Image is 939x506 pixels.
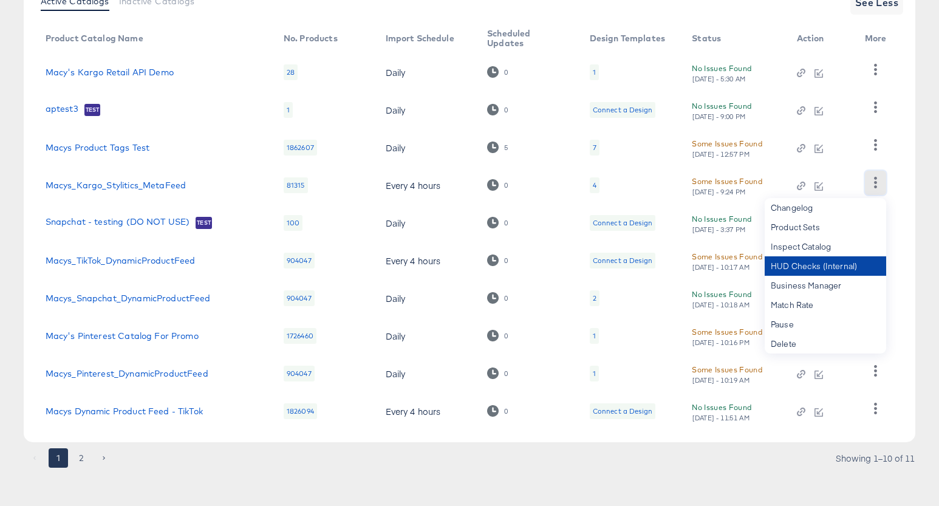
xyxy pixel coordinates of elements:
div: Scheduled Updates [487,29,565,48]
button: Some Issues Found[DATE] - 10:19 AM [692,363,762,385]
div: 5 [504,143,508,152]
div: 0 [504,106,508,114]
div: Inspect Catalog [765,237,886,256]
div: Some Issues Found [692,363,762,376]
div: 0 [504,332,508,340]
div: Connect a Design [593,218,652,228]
div: 0 [504,407,508,415]
div: Some Issues Found [692,137,762,150]
button: Some Issues Found[DATE] - 10:17 AM [692,250,762,272]
div: Some Issues Found [692,250,762,263]
a: Macy's Kargo Retail API Demo [46,67,174,77]
td: Daily [376,53,478,91]
div: 0 [487,217,508,228]
td: Daily [376,355,478,392]
button: Go to page 2 [72,448,91,468]
td: Every 4 hours [376,392,478,430]
button: page 1 [49,448,68,468]
div: No. Products [284,33,338,43]
div: 1 [593,369,596,378]
div: 1 [593,331,596,341]
div: 904047 [284,253,315,268]
span: Test [196,218,212,228]
td: Every 4 hours [376,242,478,279]
td: Daily [376,279,478,317]
div: 5 [487,142,508,153]
div: 0 [487,330,508,341]
div: 1 [593,67,596,77]
div: 1726460 [284,328,316,344]
div: 0 [504,219,508,227]
button: Go to next page [95,448,114,468]
div: 1 [284,102,293,118]
div: HUD Checks (Internal) [765,256,886,276]
div: Connect a Design [590,102,655,118]
th: Status [682,24,787,53]
span: Test [84,105,101,115]
div: 1826094 [284,403,317,419]
div: 0 [487,66,508,78]
td: Daily [376,129,478,166]
div: [DATE] - 10:19 AM [692,376,750,385]
div: 28 [284,64,298,80]
div: Pause [765,315,886,334]
div: 1 [590,366,599,381]
div: 0 [487,179,508,191]
div: 0 [487,368,508,379]
a: aptest3 [46,104,78,116]
a: Macys Product Tags Test [46,143,149,152]
div: [DATE] - 10:17 AM [692,263,750,272]
a: Snapchat - testing (DO NOT USE) [46,217,190,229]
div: 904047 [284,366,315,381]
div: 2 [590,290,599,306]
div: Some Issues Found [692,175,762,188]
div: 100 [284,215,302,231]
div: 0 [504,181,508,190]
div: 0 [504,294,508,303]
div: [DATE] - 10:16 PM [692,338,750,347]
div: Product Sets [765,217,886,237]
button: Some Issues Found[DATE] - 12:57 PM [692,137,762,159]
td: Daily [376,204,478,242]
div: 0 [504,256,508,265]
a: Macys_Snapchat_DynamicProductFeed [46,293,211,303]
div: Some Issues Found [692,326,762,338]
nav: pagination navigation [24,448,116,468]
a: Macy's Pinterest Catalog For Promo [46,331,199,341]
div: 0 [487,292,508,304]
div: 1 [590,328,599,344]
td: Every 4 hours [376,166,478,204]
td: Daily [376,317,478,355]
div: [DATE] - 12:57 PM [692,150,750,159]
div: Connect a Design [590,403,655,419]
button: Some Issues Found[DATE] - 10:16 PM [692,326,762,347]
div: 1862607 [284,140,317,156]
div: Showing 1–10 of 11 [835,454,915,462]
div: Connect a Design [593,256,652,265]
div: 2 [593,293,596,303]
div: 1 [590,64,599,80]
div: 7 [593,143,596,152]
div: 4 [593,180,596,190]
div: Connect a Design [593,406,652,416]
td: Daily [376,91,478,129]
div: 0 [504,68,508,77]
div: Connect a Design [590,215,655,231]
div: Business Manager [765,276,886,295]
div: 0 [487,405,508,417]
div: 7 [590,140,599,156]
div: Match Rate [765,295,886,315]
div: 4 [590,177,599,193]
div: 0 [504,369,508,378]
div: 0 [487,255,508,266]
div: Delete [765,334,886,354]
div: Import Schedule [386,33,454,43]
a: Macys_TikTok_DynamicProductFeed [46,256,196,265]
div: Changelog [765,198,886,217]
a: Macys_Pinterest_DynamicProductFeed [46,369,208,378]
a: Macys_Kargo_Stylitics_MetaFeed [46,180,186,190]
div: 0 [487,104,508,115]
th: Action [787,24,855,53]
div: 904047 [284,290,315,306]
a: Macys Dynamic Product Feed - TikTok [46,406,203,416]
